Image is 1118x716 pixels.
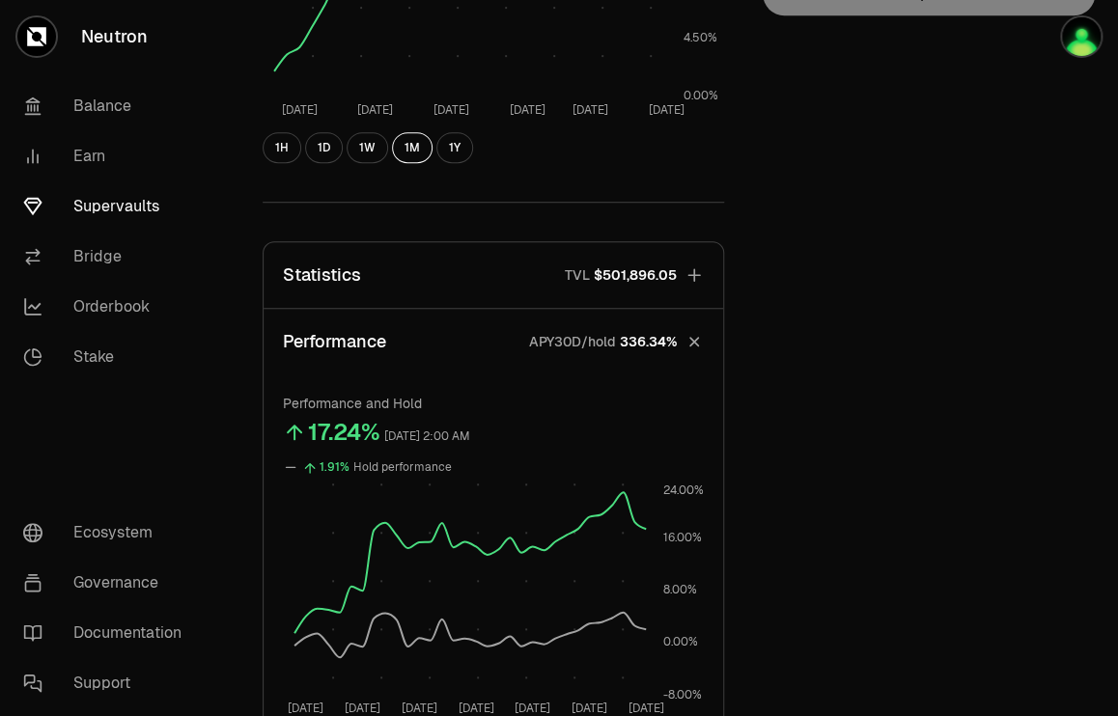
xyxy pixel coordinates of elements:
button: 1M [392,132,433,163]
p: APY30D/hold [529,332,616,351]
div: 1.91% [320,456,349,479]
a: Orderbook [8,282,209,332]
tspan: 24.00% [663,482,704,498]
tspan: 4.50% [684,30,717,45]
div: Hold performance [353,456,452,479]
tspan: [DATE] [357,102,393,118]
a: Supervaults [8,181,209,232]
tspan: 0.00% [684,88,718,103]
button: PerformanceAPY30D/hold336.34% [264,309,723,374]
tspan: [DATE] [515,701,550,716]
tspan: [DATE] [345,701,380,716]
p: Statistics [283,262,361,289]
a: Balance [8,81,209,131]
a: Ecosystem [8,508,209,558]
a: Documentation [8,608,209,658]
div: 17.24% [308,417,380,448]
tspan: [DATE] [572,701,607,716]
p: Performance and Hold [283,394,704,413]
tspan: -8.00% [663,686,702,702]
a: Earn [8,131,209,181]
a: Stake [8,332,209,382]
span: $501,896.05 [594,265,677,285]
span: 336.34% [620,332,677,351]
tspan: [DATE] [509,102,545,118]
tspan: [DATE] [649,102,685,118]
tspan: [DATE] [433,102,469,118]
tspan: [DATE] [282,102,318,118]
a: Bridge [8,232,209,282]
tspan: [DATE] [629,701,664,716]
tspan: 0.00% [663,634,698,649]
button: 1W [347,132,388,163]
tspan: [DATE] [288,701,323,716]
button: 1D [305,132,343,163]
img: Neutron-Mars-Metamask Acc1 [1062,17,1101,56]
tspan: [DATE] [402,701,437,716]
a: Governance [8,558,209,608]
div: [DATE] 2:00 AM [384,426,470,448]
tspan: 16.00% [663,530,702,545]
p: TVL [565,265,590,285]
a: Support [8,658,209,708]
button: 1H [263,132,301,163]
p: Performance [283,328,386,355]
tspan: 8.00% [663,582,697,597]
tspan: [DATE] [573,102,608,118]
tspan: [DATE] [458,701,493,716]
button: 1Y [436,132,473,163]
button: StatisticsTVL$501,896.05 [264,242,723,308]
